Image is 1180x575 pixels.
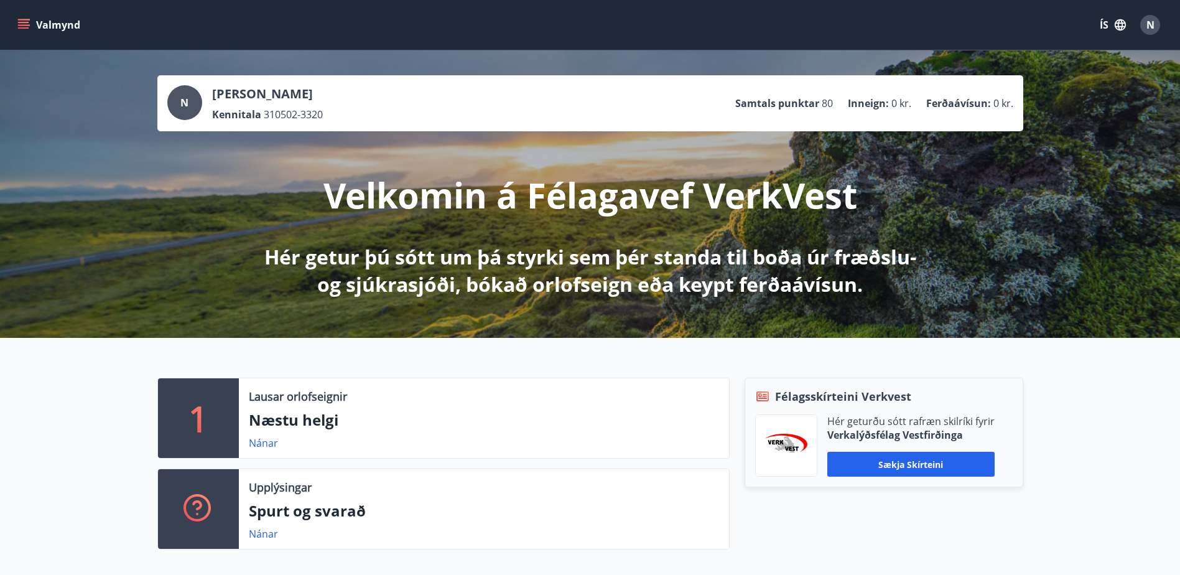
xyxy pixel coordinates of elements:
[827,428,995,442] p: Verkalýðsfélag Vestfirðinga
[262,243,919,298] p: Hér getur þú sótt um þá styrki sem þér standa til boða úr fræðslu- og sjúkrasjóði, bókað orlofsei...
[180,96,188,110] span: N
[1135,10,1165,40] button: N
[926,96,991,110] p: Ferðaávísun :
[891,96,911,110] span: 0 kr.
[775,388,911,404] span: Félagsskírteini Verkvest
[15,14,85,36] button: menu
[827,452,995,477] button: Sækja skírteini
[765,434,807,458] img: jihgzMk4dcgjRAW2aMgpbAqQEG7LZi0j9dOLAUvz.png
[249,409,719,431] p: Næstu helgi
[848,96,889,110] p: Inneign :
[735,96,819,110] p: Samtals punktar
[188,395,208,442] p: 1
[993,96,1013,110] span: 0 kr.
[249,479,312,495] p: Upplýsingar
[264,108,323,121] span: 310502-3320
[249,388,347,404] p: Lausar orlofseignir
[1146,18,1154,32] span: N
[249,527,278,541] a: Nánar
[827,414,995,428] p: Hér geturðu sótt rafræn skilríki fyrir
[212,108,261,121] p: Kennitala
[249,436,278,450] a: Nánar
[212,85,323,103] p: [PERSON_NAME]
[249,500,719,521] p: Spurt og svarað
[323,171,857,218] p: Velkomin á Félagavef VerkVest
[1093,14,1133,36] button: ÍS
[822,96,833,110] span: 80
